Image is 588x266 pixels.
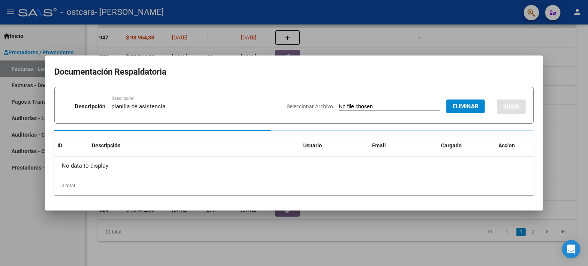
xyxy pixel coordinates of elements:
[287,103,333,109] span: Seleccionar Archivo
[92,142,121,149] span: Descripción
[498,142,515,149] span: Accion
[446,100,485,113] button: Eliminar
[495,137,534,154] datatable-header-cell: Accion
[452,103,479,110] span: Eliminar
[54,157,534,176] div: No data to display
[54,176,534,195] div: 0 total
[369,137,438,154] datatable-header-cell: Email
[562,240,580,258] div: Open Intercom Messenger
[89,137,300,154] datatable-header-cell: Descripción
[438,137,495,154] datatable-header-cell: Cargado
[441,142,462,149] span: Cargado
[300,137,369,154] datatable-header-cell: Usuario
[497,100,526,114] button: SUBIR
[54,137,89,154] datatable-header-cell: ID
[503,103,519,110] span: SUBIR
[303,142,322,149] span: Usuario
[57,142,62,149] span: ID
[372,142,386,149] span: Email
[75,102,105,111] p: Descripción
[54,65,534,79] h2: Documentación Respaldatoria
